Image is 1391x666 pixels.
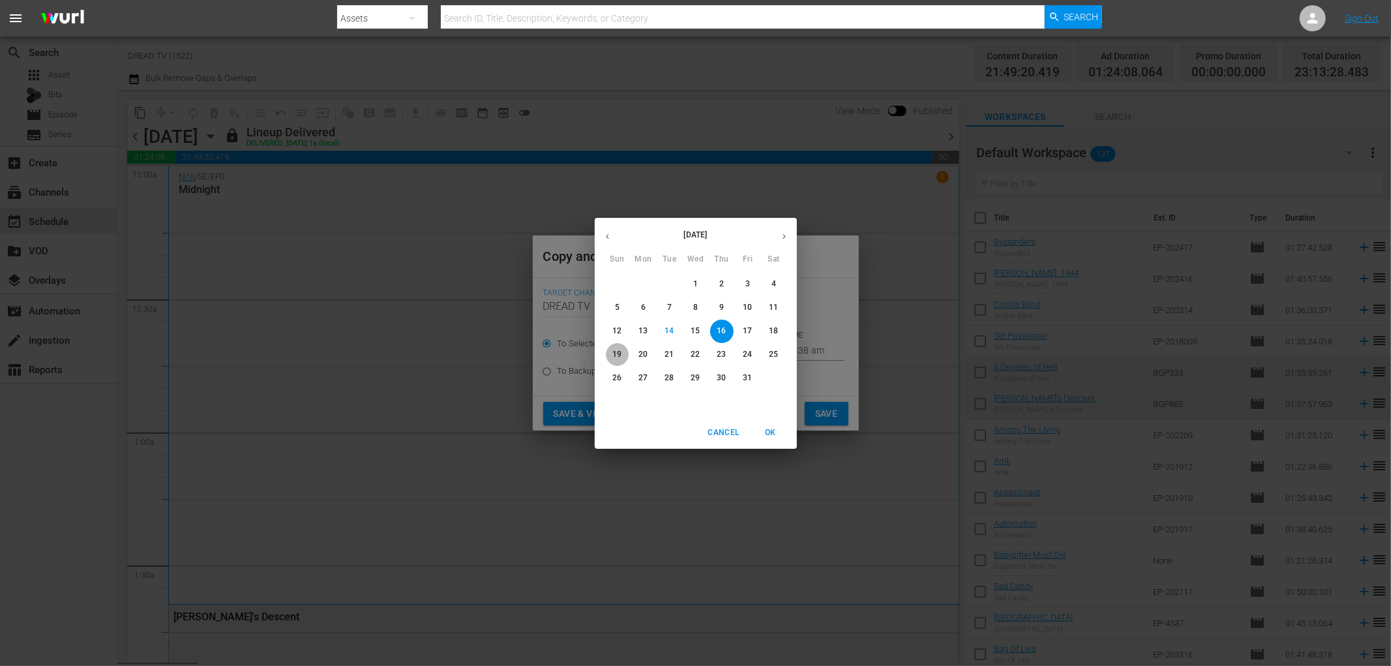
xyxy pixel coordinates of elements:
[606,343,629,367] button: 19
[717,372,726,384] p: 30
[638,325,648,337] p: 13
[658,343,681,367] button: 21
[769,349,778,360] p: 25
[620,229,771,241] p: [DATE]
[708,426,739,440] span: Cancel
[667,302,672,313] p: 7
[691,372,700,384] p: 29
[658,320,681,343] button: 14
[658,296,681,320] button: 7
[736,343,760,367] button: 24
[743,302,752,313] p: 10
[684,367,708,390] button: 29
[612,349,621,360] p: 19
[719,302,724,313] p: 9
[37,21,64,31] div: v 4.0.25
[665,349,674,360] p: 21
[745,279,750,290] p: 3
[736,296,760,320] button: 10
[21,21,31,31] img: logo_orange.svg
[638,349,648,360] p: 20
[50,77,117,85] div: Domain Overview
[632,343,655,367] button: 20
[743,325,752,337] p: 17
[693,302,698,313] p: 8
[684,296,708,320] button: 8
[710,343,734,367] button: 23
[710,320,734,343] button: 16
[658,253,681,266] span: Tue
[719,279,724,290] p: 2
[665,372,674,384] p: 28
[769,325,778,337] p: 18
[615,302,620,313] p: 5
[750,422,792,444] button: OK
[684,343,708,367] button: 22
[762,273,786,296] button: 4
[35,76,46,86] img: tab_domain_overview_orange.svg
[762,343,786,367] button: 25
[606,253,629,266] span: Sun
[710,296,734,320] button: 9
[21,34,31,44] img: website_grey.svg
[632,367,655,390] button: 27
[130,76,140,86] img: tab_keywords_by_traffic_grey.svg
[31,3,94,34] img: ans4CAIJ8jUAAAAAAAAAAAAAAAAAAAAAAAAgQb4GAAAAAAAAAAAAAAAAAAAAAAAAJMjXAAAAAAAAAAAAAAAAAAAAAAAAgAT5G...
[736,273,760,296] button: 3
[684,320,708,343] button: 15
[632,320,655,343] button: 13
[762,253,786,266] span: Sat
[691,349,700,360] p: 22
[743,372,752,384] p: 31
[638,372,648,384] p: 27
[762,296,786,320] button: 11
[606,296,629,320] button: 5
[710,367,734,390] button: 30
[658,367,681,390] button: 28
[710,273,734,296] button: 2
[717,325,726,337] p: 16
[755,426,786,440] span: OK
[632,296,655,320] button: 6
[691,325,700,337] p: 15
[736,320,760,343] button: 17
[769,302,778,313] p: 11
[632,253,655,266] span: Mon
[612,325,621,337] p: 12
[612,372,621,384] p: 26
[736,367,760,390] button: 31
[144,77,220,85] div: Keywords by Traffic
[1345,13,1379,23] a: Sign Out
[641,302,646,313] p: 6
[771,279,776,290] p: 4
[684,273,708,296] button: 1
[717,349,726,360] p: 23
[702,422,744,444] button: Cancel
[710,253,734,266] span: Thu
[743,349,752,360] p: 24
[8,10,23,26] span: menu
[34,34,216,44] div: Domain: [DOMAIN_NAME][PERSON_NAME]
[606,320,629,343] button: 12
[665,325,674,337] p: 14
[1064,5,1099,29] span: Search
[736,253,760,266] span: Fri
[684,253,708,266] span: Wed
[606,367,629,390] button: 26
[762,320,786,343] button: 18
[693,279,698,290] p: 1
